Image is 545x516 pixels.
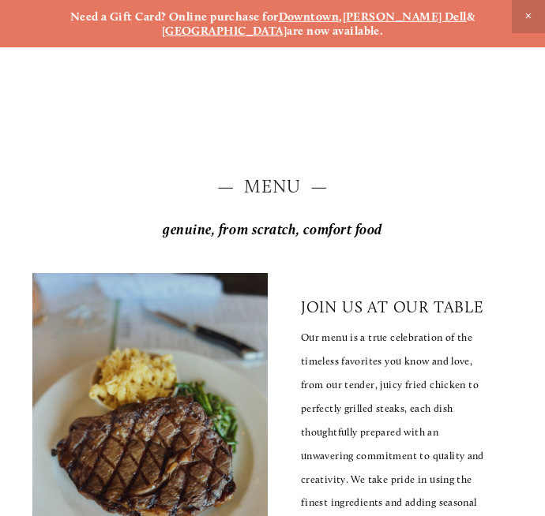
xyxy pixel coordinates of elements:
[162,24,288,38] a: [GEOGRAPHIC_DATA]
[279,9,340,24] a: Downtown
[70,9,279,24] strong: Need a Gift Card? Online purchase for
[343,9,467,24] a: [PERSON_NAME] Dell
[163,221,382,238] em: genuine, from scratch, comfort food
[287,24,383,38] strong: are now available.
[339,9,342,24] strong: ,
[301,297,484,316] p: join us at our table
[467,9,475,24] strong: &
[32,174,512,200] h2: — Menu —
